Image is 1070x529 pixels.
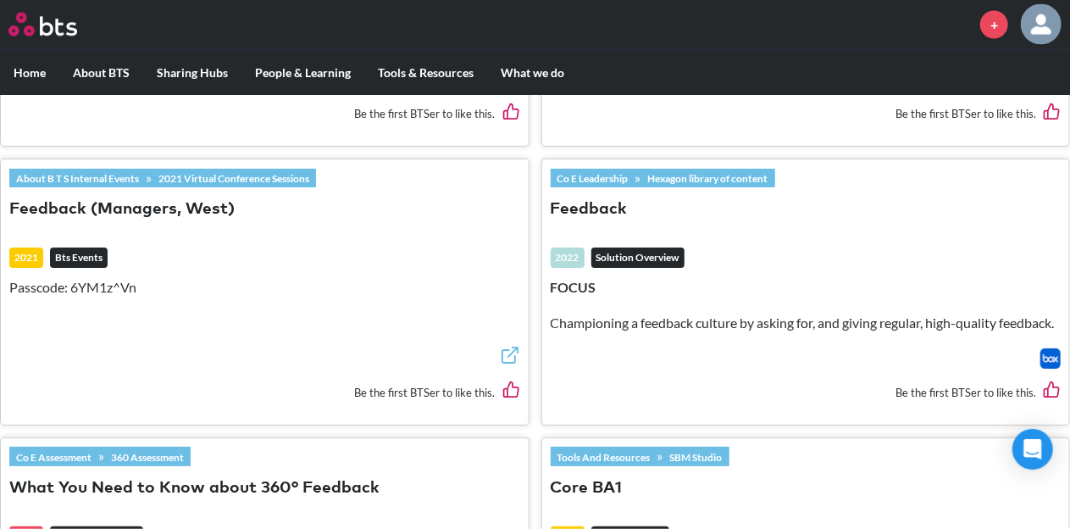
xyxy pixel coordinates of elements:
div: » [9,447,191,465]
div: » [551,447,729,465]
a: SBM Studio [663,448,729,466]
label: Sharing Hubs [143,51,241,95]
p: Passcode: 6YM1z^Vn [9,278,520,297]
div: » [9,169,316,187]
img: Box logo [1040,348,1061,369]
div: 2021 [9,248,43,268]
div: Be the first BTSer to like this. [551,91,1062,137]
button: What You Need to Know about 360° Feedback [9,477,380,500]
div: Open Intercom Messenger [1012,429,1053,470]
a: + [980,11,1008,39]
button: Core BA1 [551,477,623,500]
a: 2021 Virtual Conference Sessions [152,169,316,187]
div: 2022 [551,248,585,268]
strong: FOCUS [551,279,596,295]
a: Tools And Resources [551,448,657,466]
p: Championing a feedback culture by asking for, and giving regular, high-quality feedback. [551,314,1062,332]
a: Hexagon library of content [641,169,775,187]
label: People & Learning [241,51,364,95]
a: Co E Assessment [9,448,98,466]
a: Go home [8,13,108,36]
button: Feedback (Managers, West) [9,198,235,221]
a: External link [500,345,520,370]
div: Be the first BTSer to like this. [9,91,520,137]
a: Co E Leadership [551,169,635,187]
img: Nora Baum [1021,4,1062,45]
a: About B T S Internal Events [9,169,146,187]
em: Bts Events [50,248,108,268]
img: BTS Logo [8,13,77,36]
label: About BTS [59,51,143,95]
label: Tools & Resources [364,51,487,95]
div: Be the first BTSer to like this. [9,369,520,415]
div: Be the first BTSer to like this. [551,369,1062,415]
button: Feedback [551,198,628,221]
label: What we do [487,51,578,95]
a: Download file from Box [1040,348,1061,369]
a: 360 Assessment [104,448,191,466]
a: Profile [1021,4,1062,45]
em: Solution Overview [591,248,685,268]
div: » [551,169,775,187]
